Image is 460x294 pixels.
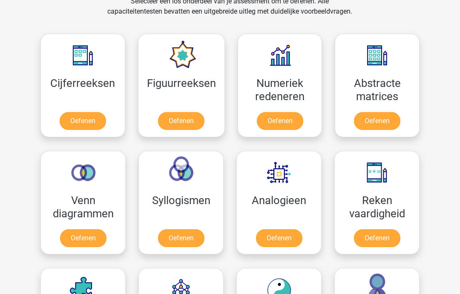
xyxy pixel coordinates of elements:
[158,112,204,130] a: Oefenen
[256,229,302,247] a: Oefenen
[257,112,303,130] a: Oefenen
[354,229,400,247] a: Oefenen
[158,229,204,247] a: Oefenen
[60,229,106,247] a: Oefenen
[354,112,400,130] a: Oefenen
[60,112,106,130] a: Oefenen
